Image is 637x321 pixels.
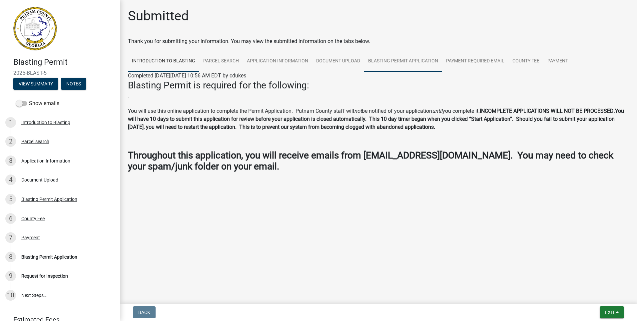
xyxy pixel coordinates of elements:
div: Payment [21,235,40,240]
a: Blasting Permit Application [364,51,442,72]
span: Back [138,310,150,315]
div: County Fee [21,216,45,221]
div: Blasting Permit Application [21,255,77,259]
div: Document Upload [21,178,58,182]
h4: Blasting Permit [13,57,115,67]
p: You will use this online application to complete the Permit Application. Putnam County staff will... [128,107,629,131]
h3: Blasting Permit is required for the following: [128,80,629,91]
a: Application Information [243,51,312,72]
p: - [128,94,629,102]
div: 5 [5,194,16,205]
a: Document Upload [312,51,364,72]
div: Application Information [21,158,70,163]
label: Show emails [16,99,59,107]
div: 4 [5,175,16,185]
strong: You will have 10 days to submit this application for review before your application is closed aut... [128,108,624,130]
button: Back [133,306,156,318]
a: Payment [543,51,572,72]
div: Parcel search [21,139,49,144]
div: 9 [5,271,16,281]
a: County Fee [508,51,543,72]
h1: Submitted [128,8,189,24]
button: View Summary [13,78,58,90]
div: Request for Inspection [21,274,68,278]
div: Thank you for submitting your information. You may view the submitted information on the tabs below. [128,37,629,45]
wm-modal-confirm: Notes [61,81,86,87]
div: 8 [5,252,16,262]
div: 2 [5,136,16,147]
a: Introduction to Blasting [128,51,199,72]
button: Notes [61,78,86,90]
span: Exit [605,310,615,315]
a: Parcel search [199,51,243,72]
div: 7 [5,232,16,243]
a: Payment Required Email [442,51,508,72]
div: Introduction to Blasting [21,120,70,125]
span: Completed [DATE][DATE] 10:56 AM EDT by cdukes [128,72,246,79]
i: not [354,108,362,114]
span: 2025-BLAST-5 [13,70,107,76]
i: until [432,108,442,114]
div: 3 [5,155,16,166]
button: Exit [600,306,624,318]
strong: Throughout this application, you will receive emails from [EMAIL_ADDRESS][DOMAIN_NAME]. You may n... [128,150,613,172]
img: Putnam County, Georgia [13,7,57,50]
div: Blasting Permit Application [21,197,77,202]
div: 1 [5,117,16,128]
div: 10 [5,290,16,301]
div: 6 [5,213,16,224]
wm-modal-confirm: Summary [13,81,58,87]
strong: INCOMPLETE APPLICATIONS WILL NOT BE PROCESSED [480,108,614,114]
